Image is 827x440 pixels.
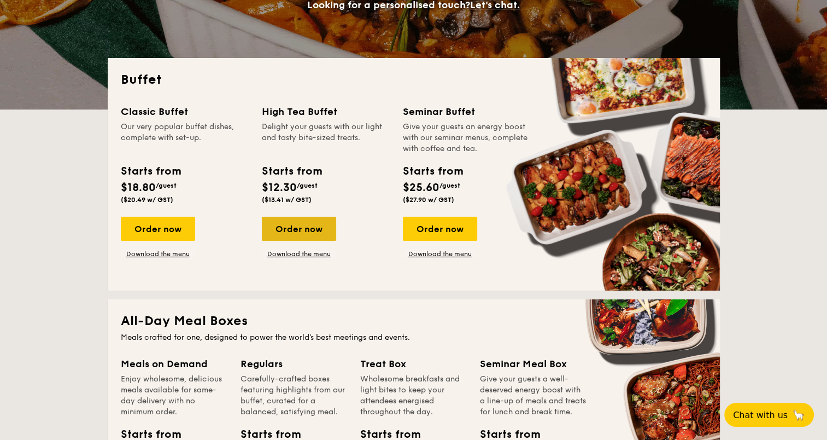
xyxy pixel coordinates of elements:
h2: Buffet [121,71,707,89]
div: Give your guests a well-deserved energy boost with a line-up of meals and treats for lunch and br... [480,374,586,418]
div: Treat Box [360,356,467,372]
div: Order now [121,217,195,241]
div: Starts from [121,163,180,180]
div: Wholesome breakfasts and light bites to keep your attendees energised throughout the day. [360,374,467,418]
span: ($27.90 w/ GST) [403,196,454,204]
div: Enjoy wholesome, delicious meals available for same-day delivery with no minimum order. [121,374,227,418]
div: Seminar Meal Box [480,356,586,372]
div: Regulars [241,356,347,372]
span: $25.60 [403,181,439,194]
div: Meals on Demand [121,356,227,372]
div: Classic Buffet [121,104,249,119]
h2: All-Day Meal Boxes [121,312,707,330]
div: Order now [403,217,477,241]
span: /guest [439,182,460,189]
a: Download the menu [403,250,477,258]
div: Give your guests an energy boost with our seminar menus, complete with coffee and tea. [403,121,531,154]
span: $12.30 [262,181,297,194]
span: /guest [156,182,177,189]
span: ($20.49 w/ GST) [121,196,173,204]
div: Seminar Buffet [403,104,531,119]
span: Chat with us [733,410,788,420]
div: Our very popular buffet dishes, complete with set-up. [121,121,249,154]
a: Download the menu [121,250,195,258]
span: /guest [297,182,318,189]
div: Delight your guests with our light and tasty bite-sized treats. [262,121,390,154]
div: Carefully-crafted boxes featuring highlights from our buffet, curated for a balanced, satisfying ... [241,374,347,418]
div: Starts from [403,163,462,180]
span: 🦙 [792,409,805,421]
div: Meals crafted for one, designed to power the world's best meetings and events. [121,332,707,343]
div: High Tea Buffet [262,104,390,119]
span: ($13.41 w/ GST) [262,196,312,204]
div: Order now [262,217,336,241]
div: Starts from [262,163,321,180]
span: $18.80 [121,181,156,194]
button: Chat with us🦙 [724,403,814,427]
a: Download the menu [262,250,336,258]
